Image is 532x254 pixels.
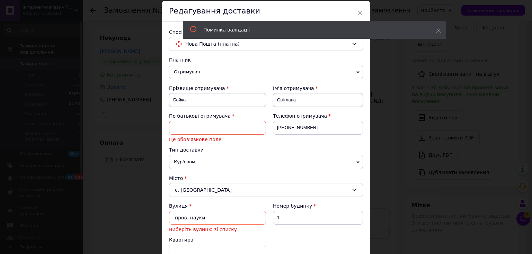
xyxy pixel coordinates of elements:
[169,155,363,169] span: Кур'єром
[169,136,266,143] span: Це обов'язкове поле
[169,183,363,197] div: с. [GEOGRAPHIC_DATA]
[169,113,231,119] span: По батькові отримувача
[169,237,193,243] span: Квартира
[169,29,363,36] div: Спосіб доставки
[185,40,349,48] span: Нова Пошта (платна)
[169,147,204,153] span: Тип доставки
[203,26,419,33] div: Помилка валідації
[169,203,188,209] label: Вулиця
[169,65,363,79] span: Отримувач
[273,113,327,119] span: Телефон отримувача
[169,57,191,63] span: Платник
[273,121,363,135] input: +380
[357,7,363,19] span: ×
[273,85,314,91] span: Ім'я отримувача
[169,85,225,91] span: Прізвище отримувача
[273,203,312,209] span: Номер будинку
[162,1,370,22] div: Редагування доставки
[169,226,266,233] div: Виберіть вулицю зі списку
[169,175,363,182] div: Місто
